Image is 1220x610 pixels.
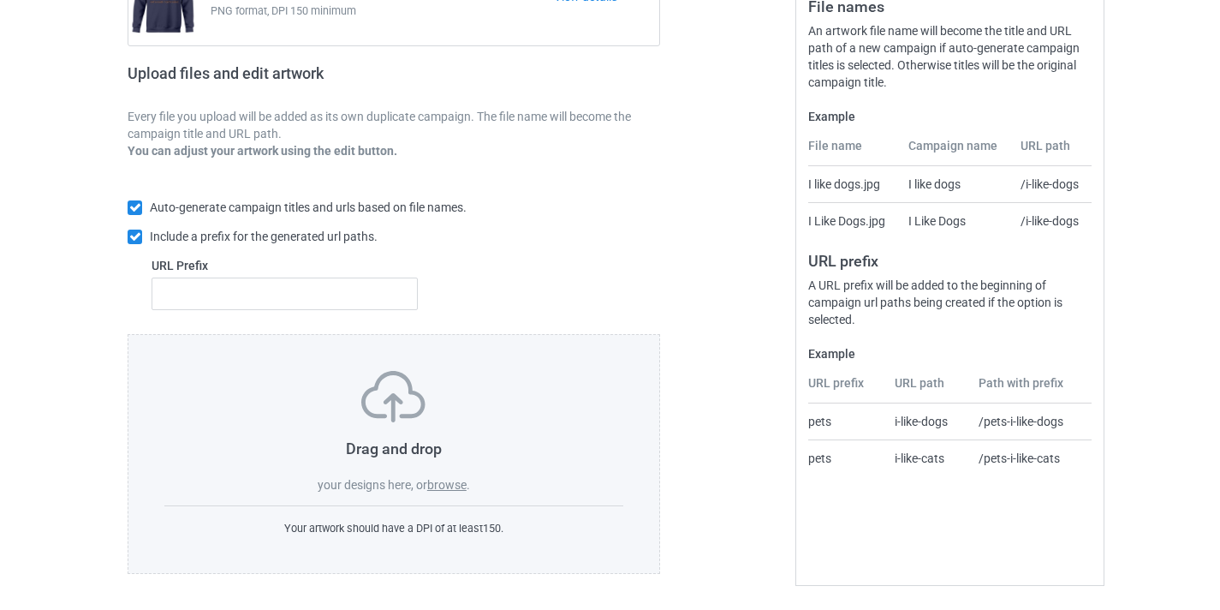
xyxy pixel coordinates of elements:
th: URL prefix [808,374,885,404]
th: Path with prefix [969,374,1092,404]
h3: URL prefix [808,251,1092,271]
h3: Drag and drop [164,439,623,458]
td: /pets-i-like-dogs [969,404,1092,440]
span: PNG format, DPI 150 minimum [211,3,554,20]
span: Auto-generate campaign titles and urls based on file names. [150,200,467,214]
th: URL path [885,374,970,404]
label: browse [427,478,467,492]
th: Campaign name [899,137,1012,166]
th: File name [808,137,898,166]
b: You can adjust your artwork using the edit button. [128,144,397,158]
label: URL Prefix [152,257,418,274]
td: I Like Dogs.jpg [808,202,898,239]
span: Your artwork should have a DPI of at least 150 . [284,522,503,535]
span: your designs here, or [318,478,427,492]
td: /i-like-dogs [1011,202,1092,239]
label: Example [808,345,1092,362]
td: pets [808,440,885,476]
td: I Like Dogs [899,202,1012,239]
td: I like dogs.jpg [808,166,898,202]
td: I like dogs [899,166,1012,202]
p: Every file you upload will be added as its own duplicate campaign. The file name will become the ... [128,108,660,142]
td: pets [808,404,885,440]
td: i-like-dogs [885,404,970,440]
td: /pets-i-like-cats [969,440,1092,476]
h2: Upload files and edit artwork [128,64,447,96]
td: /i-like-dogs [1011,166,1092,202]
span: . [467,478,470,492]
td: i-like-cats [885,440,970,476]
span: Include a prefix for the generated url paths. [150,230,378,243]
th: URL path [1011,137,1092,166]
div: An artwork file name will become the title and URL path of a new campaign if auto-generate campai... [808,22,1092,91]
img: svg+xml;base64,PD94bWwgdmVyc2lvbj0iMS4wIiBlbmNvZGluZz0iVVRGLTgiPz4KPHN2ZyB3aWR0aD0iNzVweCIgaGVpZ2... [361,371,426,422]
div: A URL prefix will be added to the beginning of campaign url paths being created if the option is ... [808,277,1092,328]
label: Example [808,108,1092,125]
